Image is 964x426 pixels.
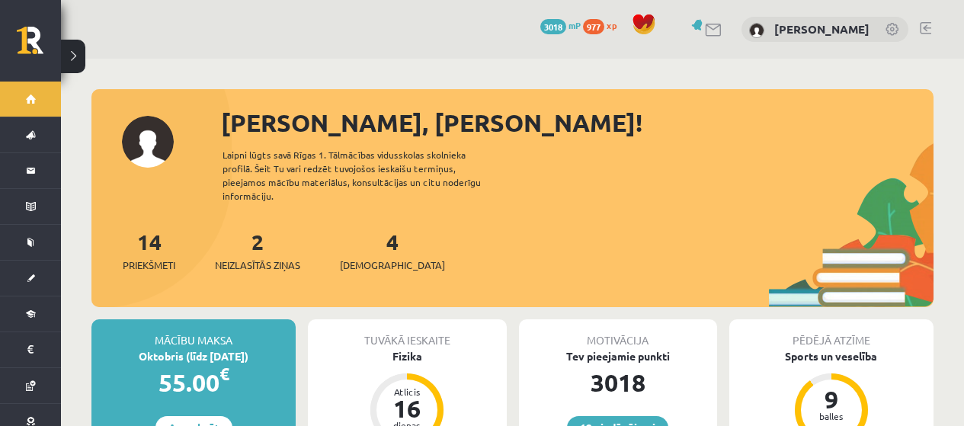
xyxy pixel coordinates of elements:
a: 977 xp [583,19,624,31]
span: Neizlasītās ziņas [215,258,300,273]
div: Fizika [308,348,506,364]
span: xp [607,19,617,31]
span: [DEMOGRAPHIC_DATA] [340,258,445,273]
div: Sports un veselība [729,348,934,364]
div: balles [809,412,854,421]
a: 2Neizlasītās ziņas [215,228,300,273]
div: Tev pieejamie punkti [519,348,717,364]
a: 14Priekšmeti [123,228,175,273]
div: [PERSON_NAME], [PERSON_NAME]! [221,104,934,141]
div: Oktobris (līdz [DATE]) [91,348,296,364]
a: 3018 mP [540,19,581,31]
a: 4[DEMOGRAPHIC_DATA] [340,228,445,273]
div: 3018 [519,364,717,401]
div: Pēdējā atzīme [729,319,934,348]
div: 9 [809,387,854,412]
span: mP [568,19,581,31]
img: Aleksandrs Maļcevs [749,23,764,38]
div: Mācību maksa [91,319,296,348]
div: 16 [384,396,430,421]
div: 55.00 [91,364,296,401]
a: Rīgas 1. Tālmācības vidusskola [17,27,61,65]
span: Priekšmeti [123,258,175,273]
span: 977 [583,19,604,34]
div: Laipni lūgts savā Rīgas 1. Tālmācības vidusskolas skolnieka profilā. Šeit Tu vari redzēt tuvojošo... [223,148,508,203]
a: [PERSON_NAME] [774,21,870,37]
div: Motivācija [519,319,717,348]
span: € [219,363,229,385]
span: 3018 [540,19,566,34]
div: Atlicis [384,387,430,396]
div: Tuvākā ieskaite [308,319,506,348]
